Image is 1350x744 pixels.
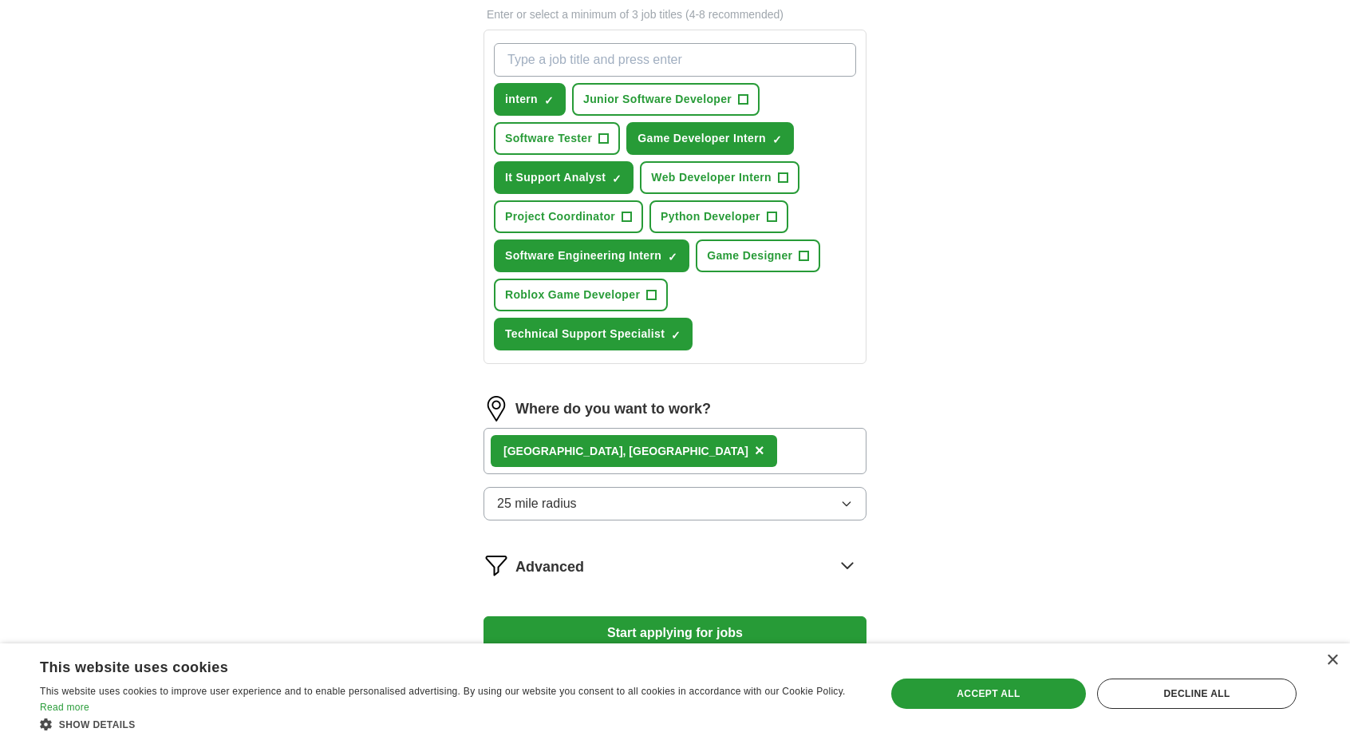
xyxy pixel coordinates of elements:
[505,130,592,147] span: Software Tester
[494,43,856,77] input: Type a job title and press enter
[59,719,136,730] span: Show details
[497,494,577,513] span: 25 mile radius
[505,247,661,264] span: Software Engineering Intern
[707,247,792,264] span: Game Designer
[494,239,689,272] button: Software Engineering Intern✓
[484,487,866,520] button: 25 mile radius
[494,200,643,233] button: Project Coordinator
[40,653,820,677] div: This website uses cookies
[668,251,677,263] span: ✓
[40,686,846,697] span: This website uses cookies to improve user experience and to enable personalised advertising. By u...
[503,443,748,460] div: , [GEOGRAPHIC_DATA]
[1326,655,1338,667] div: Close
[661,208,760,225] span: Python Developer
[494,161,634,194] button: It Support Analyst✓
[651,169,772,186] span: Web Developer Intern
[572,83,760,116] button: Junior Software Developer
[640,161,799,194] button: Web Developer Intern
[612,172,622,185] span: ✓
[494,122,620,155] button: Software Tester
[484,616,866,650] button: Start applying for jobs
[515,398,711,420] label: Where do you want to work?
[505,287,640,303] span: Roblox Game Developer
[484,552,509,578] img: filter
[772,133,782,146] span: ✓
[505,91,538,108] span: intern
[755,441,764,459] span: ×
[1097,679,1297,709] div: Decline all
[505,169,606,186] span: It Support Analyst
[671,329,681,342] span: ✓
[494,83,566,116] button: intern✓
[891,679,1086,709] div: Accept all
[484,396,509,421] img: location.png
[40,702,89,713] a: Read more, opens a new window
[505,208,615,225] span: Project Coordinator
[484,6,866,23] p: Enter or select a minimum of 3 job titles (4-8 recommended)
[515,556,584,578] span: Advanced
[696,239,820,272] button: Game Designer
[494,318,693,350] button: Technical Support Specialist✓
[755,439,764,463] button: ×
[505,326,665,342] span: Technical Support Specialist
[626,122,794,155] button: Game Developer Intern✓
[544,94,554,107] span: ✓
[583,91,732,108] span: Junior Software Developer
[649,200,788,233] button: Python Developer
[494,279,668,311] button: Roblox Game Developer
[637,130,766,147] span: Game Developer Intern
[503,445,623,457] strong: [GEOGRAPHIC_DATA]
[40,716,860,732] div: Show details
